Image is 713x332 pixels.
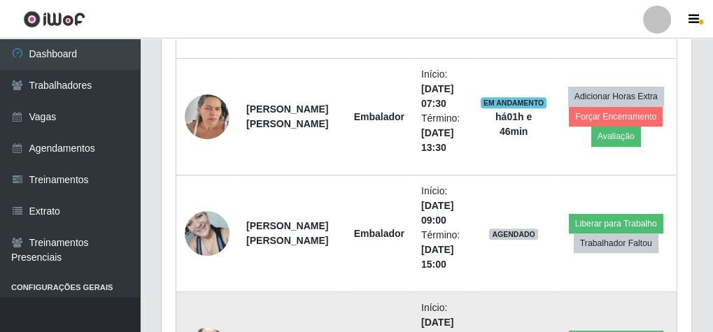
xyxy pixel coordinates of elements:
strong: [PERSON_NAME] [PERSON_NAME] [246,103,328,129]
strong: há 01 h e 46 min [495,111,532,137]
time: [DATE] 09:00 [421,200,453,226]
button: Adicionar Horas Extra [568,87,664,106]
span: AGENDADO [489,229,538,240]
strong: Embalador [354,111,404,122]
time: [DATE] 15:00 [421,244,453,270]
li: Início: [421,67,464,111]
li: Término: [421,228,464,272]
img: 1714959691742.jpeg [185,203,230,263]
strong: Embalador [354,228,404,239]
button: Trabalhador Faltou [574,233,658,253]
button: Liberar para Trabalho [569,214,663,233]
span: EM ANDAMENTO [481,97,547,108]
img: 1741963068390.jpeg [185,87,230,146]
time: [DATE] 07:30 [421,83,453,109]
img: CoreUI Logo [23,10,85,28]
li: Início: [421,184,464,228]
li: Término: [421,111,464,155]
time: [DATE] 13:30 [421,127,453,153]
button: Avaliação [591,127,641,146]
button: Forçar Encerramento [569,107,663,127]
strong: [PERSON_NAME] [PERSON_NAME] [246,220,328,246]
